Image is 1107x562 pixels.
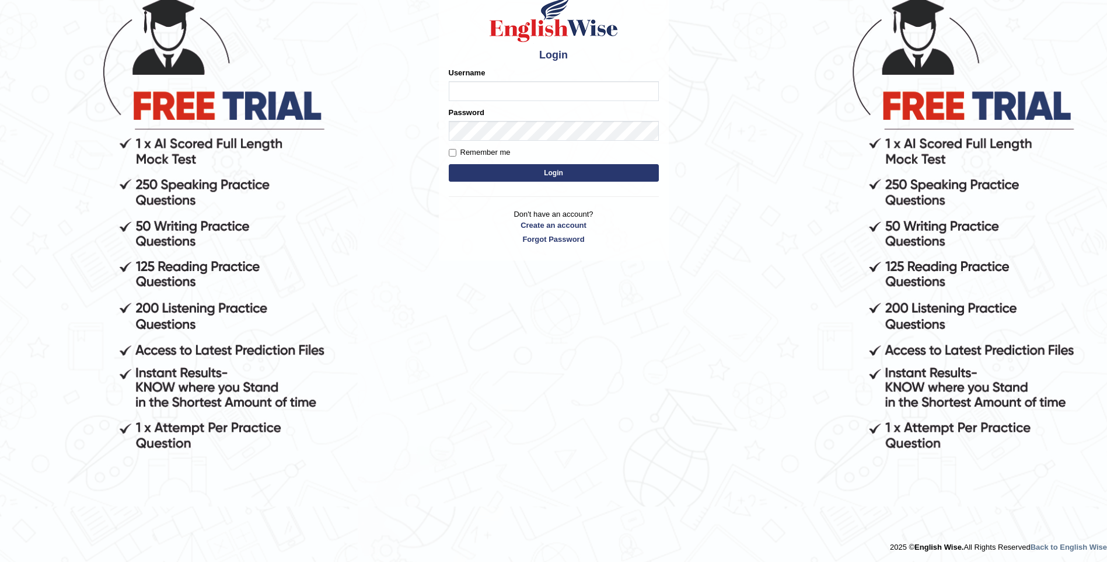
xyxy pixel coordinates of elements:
a: Forgot Password [449,234,659,245]
label: Username [449,67,486,78]
h4: Login [449,50,659,61]
label: Remember me [449,147,511,158]
a: Back to English Wise [1031,543,1107,551]
button: Login [449,164,659,182]
div: 2025 © All Rights Reserved [890,536,1107,553]
label: Password [449,107,484,118]
p: Don't have an account? [449,209,659,245]
strong: English Wise. [914,543,963,551]
a: Create an account [449,220,659,231]
input: Remember me [449,149,456,157]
